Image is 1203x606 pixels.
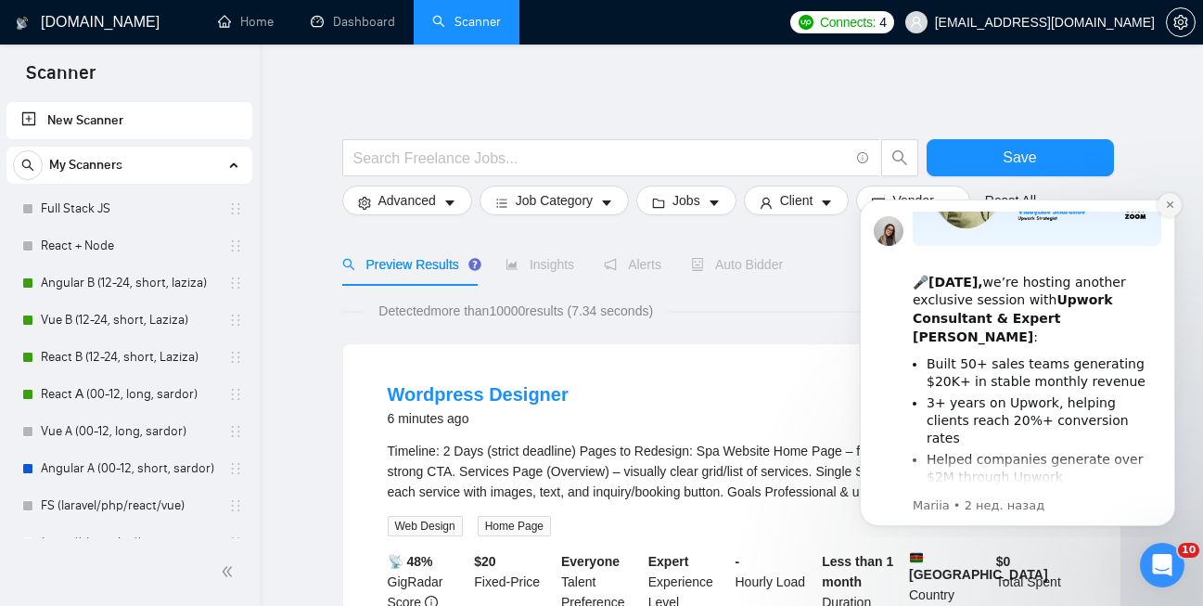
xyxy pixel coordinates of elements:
span: 10 [1178,543,1199,558]
b: Everyone [561,554,620,569]
span: double-left [221,562,239,581]
b: [GEOGRAPHIC_DATA] [909,551,1048,582]
span: Web Design [388,516,463,536]
span: Scanner [11,59,110,98]
span: Connects: [820,12,876,32]
span: area-chart [506,258,518,271]
span: Auto Bidder [691,257,783,272]
a: searchScanner [432,14,501,30]
span: caret-down [820,196,833,210]
a: Angular A (00-12, short, sardor) [41,450,217,487]
span: Save [1003,146,1036,169]
input: Search Freelance Jobs... [353,147,849,170]
span: folder [652,196,665,210]
span: setting [358,196,371,210]
span: holder [228,535,243,550]
span: caret-down [600,196,613,210]
span: holder [228,387,243,402]
b: - [736,554,740,569]
iframe: Intercom live chat [1140,543,1184,587]
span: holder [228,461,243,476]
span: holder [228,276,243,290]
span: bars [495,196,508,210]
button: userClientcaret-down [744,186,850,215]
span: search [14,159,42,172]
iframe: Intercom notifications сообщение [832,183,1203,537]
a: New Scanner [21,102,237,139]
span: holder [228,239,243,253]
span: 4 [879,12,887,32]
span: Timeline: 2 Days (strict deadline) Pages to Redesign: Spa Website Home Page – fresh, modern, clea... [388,444,1061,499]
img: logo [16,8,29,38]
b: $ 0 [996,554,1011,569]
a: React B (12-24, short, Laziza) [41,339,217,376]
a: Vue B (12-24, short, Laziza) [41,302,217,339]
a: setting [1166,15,1196,30]
a: React А (00-12, long, sardor) [41,376,217,413]
span: notification [604,258,617,271]
span: user [760,196,773,210]
span: Preview Results [342,257,476,272]
button: folderJobscaret-down [636,186,736,215]
span: Home Page [478,516,551,536]
button: search [881,139,918,176]
button: setting [1166,7,1196,37]
a: Wordpress Designer [388,384,569,405]
span: user [910,16,923,29]
span: caret-down [443,196,456,210]
span: Client [780,190,813,211]
b: Expert [648,554,689,569]
a: (react*) (angular*) [41,524,217,561]
span: Alerts [604,257,661,272]
img: upwork-logo.png [799,15,813,30]
a: Vue A (00-12, long, sardor) [41,413,217,450]
span: search [342,258,355,271]
span: setting [1167,15,1195,30]
span: info-circle [857,152,869,164]
span: Jobs [672,190,700,211]
span: Insights [506,257,574,272]
b: 📡 48% [388,554,433,569]
button: settingAdvancedcaret-down [342,186,472,215]
img: 🇰🇪 [910,551,923,564]
b: $ 20 [474,554,495,569]
span: search [882,149,917,166]
a: homeHome [218,14,274,30]
span: caret-down [708,196,721,210]
div: Tooltip anchor [467,256,483,273]
span: holder [228,350,243,365]
span: Detected more than 10000 results (7.34 seconds) [365,301,666,321]
div: Timeline: 2 Days (strict deadline) Pages to Redesign: Spa Website Home Page – fresh, modern, clea... [388,441,1076,502]
a: Angular B (12-24, short, laziza) [41,264,217,302]
span: holder [228,201,243,216]
span: My Scanners [49,147,122,184]
button: Save [927,139,1114,176]
a: FS (laravel/php/react/vue) [41,487,217,524]
a: React + Node [41,227,217,264]
span: Job Category [516,190,593,211]
span: robot [691,258,704,271]
a: Full Stack JS [41,190,217,227]
span: holder [228,424,243,439]
div: 6 minutes ago [388,407,569,430]
span: Advanced [378,190,436,211]
button: search [13,150,43,180]
button: barsJob Categorycaret-down [480,186,629,215]
a: dashboardDashboard [311,14,395,30]
b: Less than 1 month [822,554,893,589]
li: New Scanner [6,102,252,139]
span: holder [228,498,243,513]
